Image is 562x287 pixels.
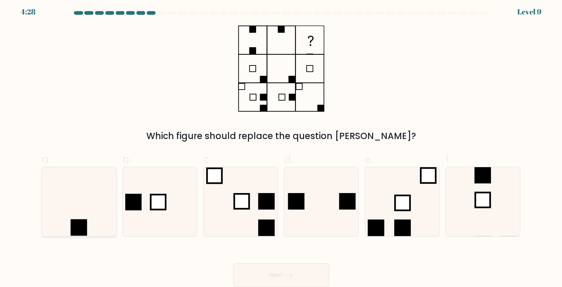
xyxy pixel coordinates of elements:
[46,129,516,143] div: Which figure should replace the question [PERSON_NAME]?
[365,152,373,166] span: e.
[233,263,329,287] button: Next
[203,152,211,166] span: c.
[21,6,35,17] div: 4:28
[284,152,293,166] span: d.
[122,152,131,166] span: b.
[42,152,51,166] span: a.
[446,152,451,166] span: f.
[517,6,541,17] div: Level 9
